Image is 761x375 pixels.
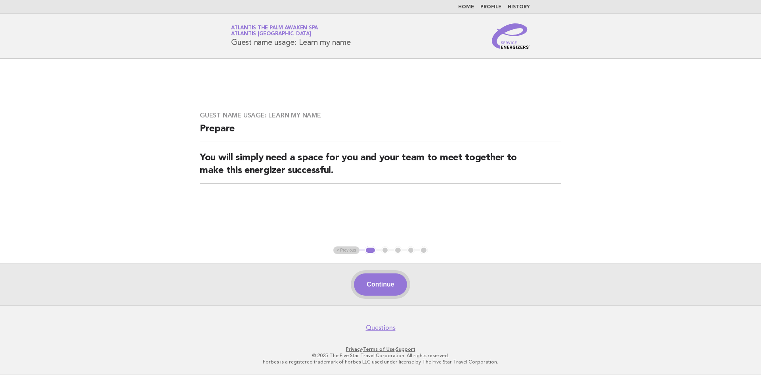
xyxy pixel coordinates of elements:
[200,152,561,184] h2: You will simply need a space for you and your team to meet together to make this energizer succes...
[138,352,623,359] p: © 2025 The Five Star Travel Corporation. All rights reserved.
[492,23,530,49] img: Service Energizers
[354,273,407,296] button: Continue
[231,26,350,46] h1: Guest name usage: Learn my name
[365,246,376,254] button: 1
[366,324,396,332] a: Questions
[200,123,561,142] h2: Prepare
[480,5,501,10] a: Profile
[231,32,311,37] span: Atlantis [GEOGRAPHIC_DATA]
[458,5,474,10] a: Home
[396,346,415,352] a: Support
[508,5,530,10] a: History
[346,346,362,352] a: Privacy
[200,112,561,119] h3: Guest name usage: Learn my name
[231,25,318,37] a: Atlantis The Palm Awaken SpaAtlantis [GEOGRAPHIC_DATA]
[138,359,623,365] p: Forbes is a registered trademark of Forbes LLC used under license by The Five Star Travel Corpora...
[138,346,623,352] p: · ·
[363,346,395,352] a: Terms of Use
